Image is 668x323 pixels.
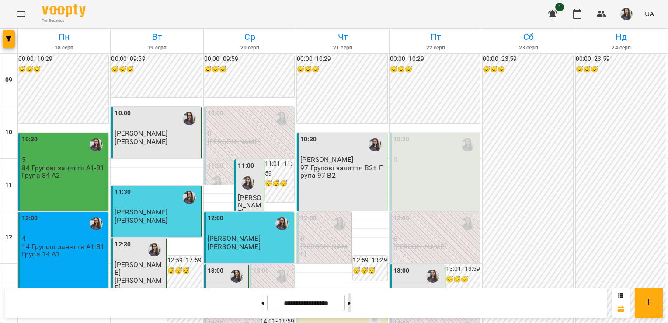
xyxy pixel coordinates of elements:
[446,275,480,284] h6: 😴😴😴
[148,243,161,256] img: Юлія
[211,176,224,190] img: Юлія
[461,217,474,230] img: Юлія
[300,235,350,242] p: 0
[115,208,167,216] span: [PERSON_NAME]
[208,234,261,242] span: [PERSON_NAME]
[238,161,254,171] label: 11:00
[483,54,573,64] h6: 00:00 - 23:59
[5,75,12,85] h6: 09
[265,159,294,178] h6: 11:01 - 11:59
[391,30,480,44] h6: Пт
[208,138,261,145] p: [PERSON_NAME]
[390,65,480,74] h6: 😴😴😴
[183,112,196,125] img: Юлія
[426,270,439,283] img: Юлія
[393,214,410,223] label: 12:00
[484,44,573,52] h6: 23 серп
[300,243,350,258] p: [PERSON_NAME]
[483,65,573,74] h6: 😴😴😴
[253,266,269,276] label: 13:00
[22,135,38,144] label: 10:30
[18,65,108,74] h6: 😴😴😴
[115,217,167,224] p: [PERSON_NAME]
[205,30,295,44] h6: Ср
[275,112,289,125] img: Юлія
[42,18,86,24] span: For Business
[620,8,633,20] img: ca1374486191da6fb8238bd749558ac4.jpeg
[300,164,385,179] p: 97 Групові заняття В2+ Група 97 В2
[238,193,261,217] span: [PERSON_NAME]
[391,44,480,52] h6: 22 серп
[112,30,202,44] h6: Вт
[167,266,202,276] h6: 😴😴😴
[208,214,224,223] label: 12:00
[22,235,106,242] p: 4
[577,44,666,52] h6: 24 серп
[167,256,202,265] h6: 12:59 - 17:59
[333,217,346,230] img: Юлія
[112,44,202,52] h6: 19 серп
[208,109,224,118] label: 10:00
[115,138,167,145] p: [PERSON_NAME]
[115,260,162,276] span: [PERSON_NAME]
[446,264,480,274] h6: 13:01 - 13:59
[461,138,474,151] img: Юлія
[393,266,410,276] label: 13:00
[275,270,289,283] div: Юлія
[576,65,666,74] h6: 😴😴😴
[393,135,410,144] label: 10:30
[241,176,254,190] img: Юлія
[5,233,12,242] h6: 12
[204,65,294,74] h6: 😴😴😴
[298,30,387,44] h6: Чт
[5,128,12,137] h6: 10
[5,180,12,190] h6: 11
[265,179,294,189] h6: 😴😴😴
[10,4,31,25] button: Menu
[183,191,196,204] img: Юлія
[393,243,446,250] p: [PERSON_NAME]
[22,214,38,223] label: 12:00
[298,44,387,52] h6: 21 серп
[555,3,564,11] span: 1
[208,266,224,276] label: 13:00
[230,270,243,283] div: Юлія
[275,217,289,230] img: Юлія
[90,217,103,230] img: Юлія
[208,130,292,137] p: 0
[300,155,353,164] span: [PERSON_NAME]
[208,243,261,250] p: [PERSON_NAME]
[22,156,106,163] p: 5
[369,138,382,151] img: Юлія
[115,187,131,197] label: 11:30
[205,44,295,52] h6: 20 серп
[393,156,478,163] p: 0
[484,30,573,44] h6: Сб
[393,235,478,242] p: 0
[645,9,654,18] span: UA
[111,54,201,64] h6: 00:00 - 09:59
[22,243,106,258] p: 14 Групові заняття А1-В1 Група 14 А1
[111,65,201,74] h6: 😴😴😴
[19,30,109,44] h6: Пн
[90,138,103,151] img: Юлія
[208,161,224,171] label: 11:00
[577,30,666,44] h6: Нд
[641,6,658,22] button: UA
[353,256,387,265] h6: 12:59 - 13:29
[22,164,106,179] p: 84 Групові заняття А1-В1 Група 84 А2
[300,214,317,223] label: 12:00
